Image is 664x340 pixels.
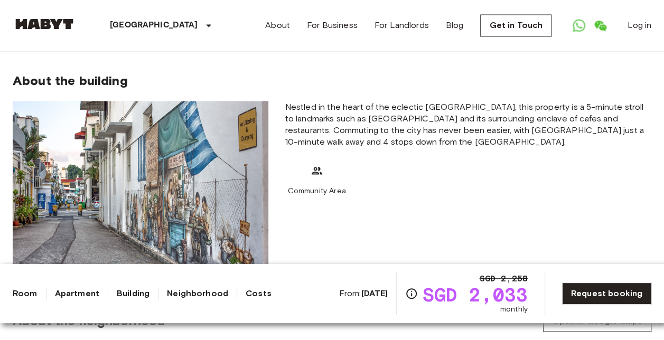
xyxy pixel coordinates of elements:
[110,19,198,32] p: [GEOGRAPHIC_DATA]
[13,287,38,300] a: Room
[628,19,651,32] a: Log in
[422,285,527,304] span: SGD 2,033
[265,19,290,32] a: About
[167,287,228,300] a: Neighborhood
[117,287,149,300] a: Building
[285,101,651,147] span: Nestled in the heart of the eclectic [GEOGRAPHIC_DATA], this property is a 5-minute stroll to lan...
[446,19,464,32] a: Blog
[361,288,388,298] b: [DATE]
[590,15,611,36] a: Open WeChat
[375,19,429,32] a: For Landlords
[246,287,272,300] a: Costs
[13,72,128,88] span: About the building
[288,185,346,196] span: Community Area
[568,15,590,36] a: Open WhatsApp
[307,19,358,32] a: For Business
[500,304,528,315] span: monthly
[562,282,651,305] a: Request booking
[405,287,418,300] svg: Check cost overview for full price breakdown. Please note that discounts apply to new joiners onl...
[13,101,268,271] img: Placeholder image
[479,272,527,285] span: SGD 2,258
[13,18,76,29] img: Habyt
[339,288,388,299] span: From:
[55,287,99,300] a: Apartment
[480,14,551,36] a: Get in Touch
